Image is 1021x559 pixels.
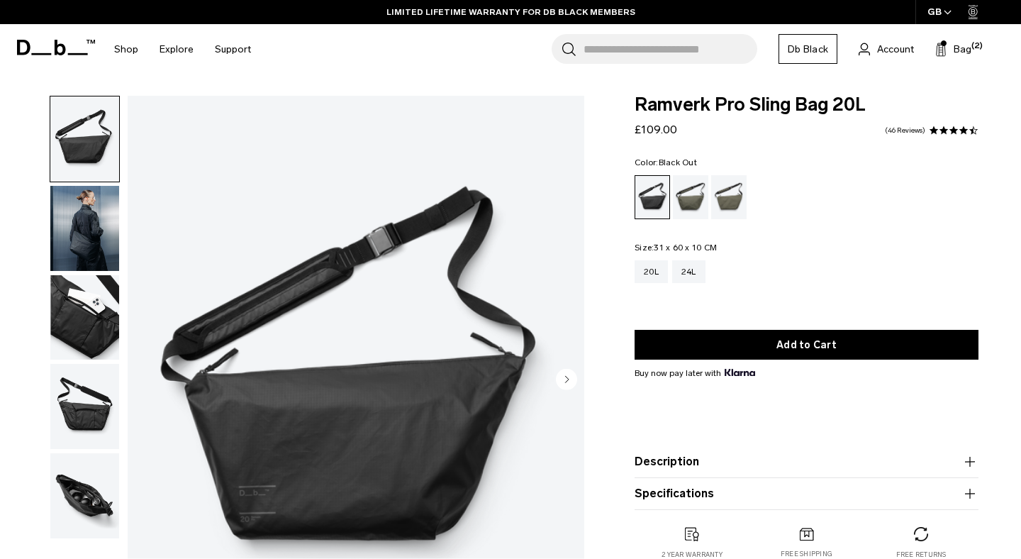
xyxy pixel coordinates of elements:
[635,260,668,283] a: 20L
[635,243,717,252] legend: Size:
[654,243,717,253] span: 31 x 60 x 10 CM
[635,96,978,114] span: Ramverk Pro Sling Bag 20L
[50,453,119,538] img: INSIDE.png
[50,96,120,182] button: Ramverk Pro Sling Bag 20L Black Out
[50,275,119,360] img: Ramverk Pro Sling Bag 20L Black Out
[556,369,577,393] button: Next slide
[50,96,119,182] img: Ramverk Pro Sling Bag 20L Black Out
[877,42,914,57] span: Account
[50,186,119,271] img: Ramverk Pro Sling Bag 20L Black Out
[725,369,755,376] img: {"height" => 20, "alt" => "Klarna"}
[386,6,635,18] a: LIMITED LIFETIME WARRANTY FOR DB BLACK MEMBERS
[215,24,251,74] a: Support
[635,158,697,167] legend: Color:
[50,364,119,449] img: Ramverk Pro Sling Bag 20L Black Out
[673,175,708,219] a: Forest Green
[50,275,120,361] button: Ramverk Pro Sling Bag 20L Black Out
[160,24,194,74] a: Explore
[971,40,983,52] span: (2)
[635,175,670,219] a: Black Out
[859,40,914,57] a: Account
[711,175,747,219] a: Mash Green
[635,367,755,380] span: Buy now pay later with
[885,127,925,134] a: 46 reviews
[50,185,120,272] button: Ramverk Pro Sling Bag 20L Black Out
[659,157,697,167] span: Black Out
[50,363,120,450] button: Ramverk Pro Sling Bag 20L Black Out
[635,330,978,360] button: Add to Cart
[779,34,837,64] a: Db Black
[672,260,705,283] a: 24L
[935,40,971,57] button: Bag (2)
[114,24,138,74] a: Shop
[635,123,677,136] span: £109.00
[781,549,832,559] p: Free shipping
[635,453,978,470] button: Description
[635,485,978,502] button: Specifications
[954,42,971,57] span: Bag
[104,24,262,74] nav: Main Navigation
[50,453,120,539] button: INSIDE.png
